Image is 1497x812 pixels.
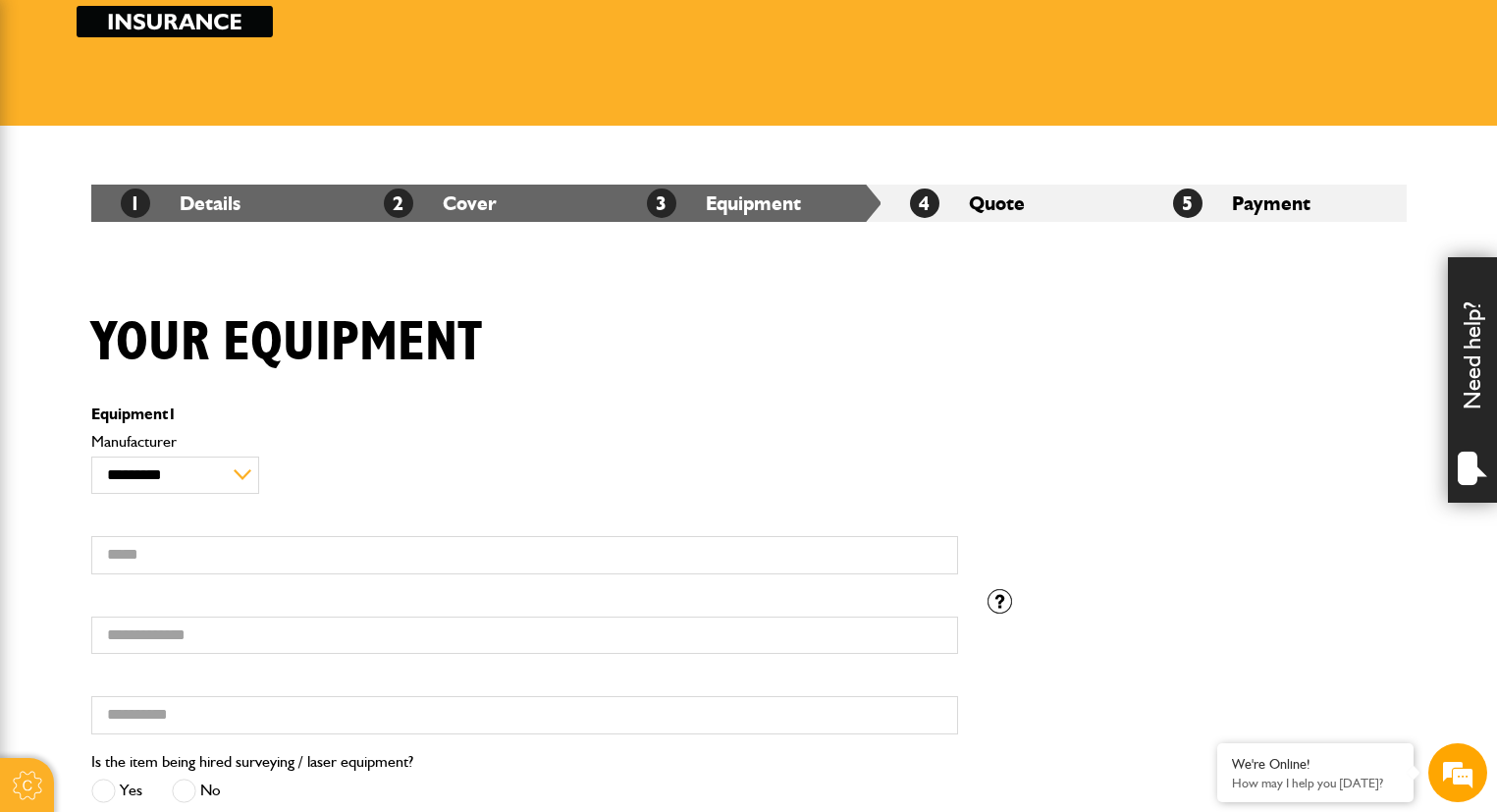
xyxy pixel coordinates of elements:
[121,189,150,218] span: 1
[1144,185,1407,222] li: Payment
[172,779,221,803] label: No
[1448,257,1497,503] div: Need help?
[91,779,142,803] label: Yes
[384,189,413,218] span: 2
[91,310,482,376] h1: Your equipment
[384,191,497,215] a: 2Cover
[1173,189,1203,218] span: 5
[91,406,958,422] p: Equipment
[91,434,958,450] label: Manufacturer
[91,754,413,770] label: Is the item being hired surveying / laser equipment?
[121,191,241,215] a: 1Details
[1232,776,1399,790] p: How may I help you today?
[881,185,1144,222] li: Quote
[168,405,177,423] span: 1
[647,189,676,218] span: 3
[1232,756,1399,773] div: We're Online!
[910,189,939,218] span: 4
[617,185,881,222] li: Equipment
